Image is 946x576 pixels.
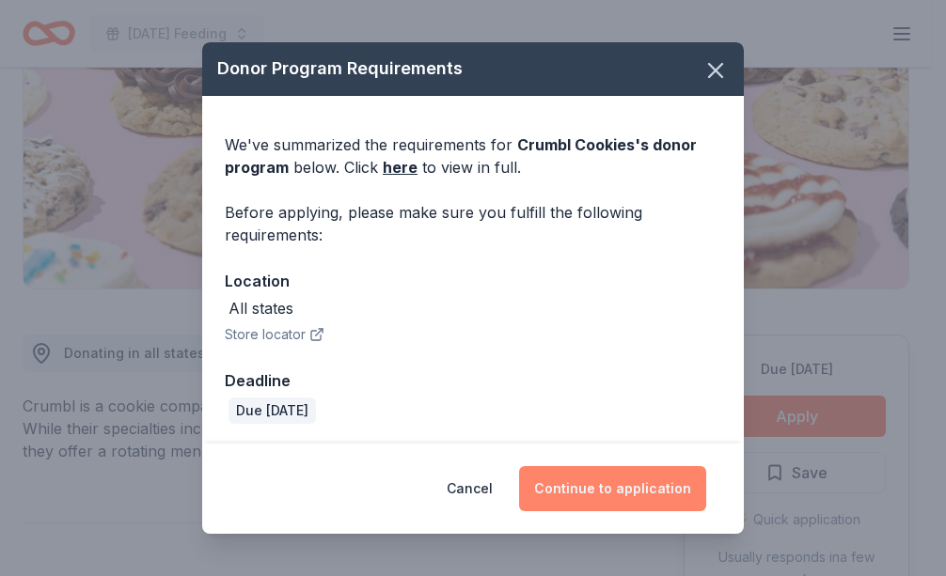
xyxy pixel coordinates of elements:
div: Donor Program Requirements [202,42,744,96]
button: Cancel [447,466,493,511]
div: Deadline [225,368,721,393]
div: Location [225,269,721,293]
div: Before applying, please make sure you fulfill the following requirements: [225,201,721,246]
button: Continue to application [519,466,706,511]
div: Due [DATE] [229,397,316,424]
a: here [383,156,418,179]
button: Store locator [225,323,324,346]
div: We've summarized the requirements for below. Click to view in full. [225,133,721,179]
div: All states [229,297,293,319]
